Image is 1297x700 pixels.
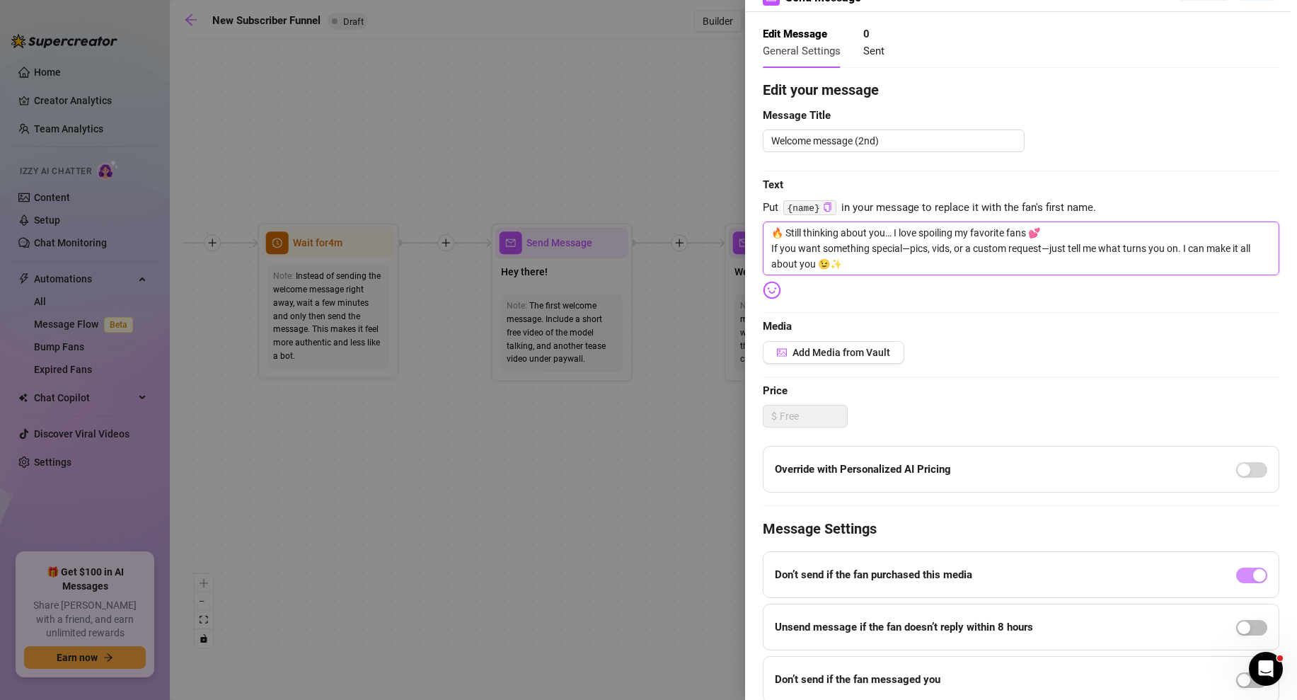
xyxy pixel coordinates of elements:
span: Add Media from Vault [792,347,890,358]
textarea: 🔥 Still thinking about you… I love spoiling my favorite fans 💕 If you want something special—pics... [763,222,1279,275]
strong: Edit Message [763,28,827,40]
code: {name} [783,200,836,215]
strong: 0 [863,28,870,40]
strong: Text [763,178,783,191]
strong: Don’t send if the fan purchased this media [775,568,972,581]
strong: Media [763,320,792,333]
span: Sent [863,45,884,57]
button: Add Media from Vault [763,341,904,364]
span: copy [823,202,832,212]
span: picture [777,348,787,357]
span: Put in your message to replace it with the fan's first name. [763,200,1279,217]
textarea: Welcome message (2nd) [763,130,1025,152]
strong: Unsend message if the fan doesn’t reply within 8 hours [775,621,1033,633]
strong: Override with Personalized AI Pricing [775,463,951,476]
img: svg%3e [763,281,781,299]
strong: Edit your message [763,81,879,98]
iframe: Intercom live chat [1249,652,1283,686]
input: Free [780,406,847,427]
strong: Price [763,384,788,397]
button: Click to Copy [823,202,832,213]
span: General Settings [763,45,841,57]
h4: Message Settings [763,519,1279,539]
strong: Message Title [763,109,831,122]
strong: Don’t send if the fan messaged you [775,673,940,686]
